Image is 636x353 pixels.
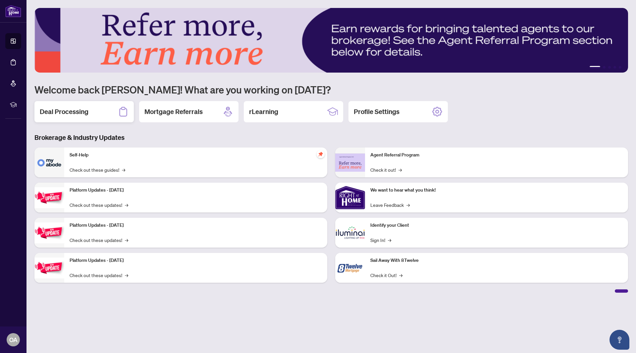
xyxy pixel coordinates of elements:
a: Check it out!→ [370,166,402,173]
img: We want to hear what you think! [335,183,365,212]
h3: Brokerage & Industry Updates [34,133,628,142]
h2: rLearning [249,107,278,116]
p: Identify your Client [370,222,623,229]
h2: Profile Settings [354,107,399,116]
button: 3 [608,66,611,69]
img: Platform Updates - July 8, 2025 [34,222,64,243]
span: pushpin [317,150,325,158]
a: Check out these updates!→ [70,236,128,244]
p: Platform Updates - [DATE] [70,257,322,264]
span: → [406,201,410,208]
a: Check out these updates!→ [70,201,128,208]
span: → [398,166,402,173]
span: → [125,271,128,279]
img: Self-Help [34,147,64,177]
span: → [125,236,128,244]
h2: Deal Processing [40,107,88,116]
p: Agent Referral Program [370,151,623,159]
button: 2 [603,66,606,69]
img: logo [5,5,21,17]
button: 1 [590,66,600,69]
h1: Welcome back [PERSON_NAME]! What are you working on [DATE]? [34,83,628,96]
span: → [388,236,391,244]
p: Platform Updates - [DATE] [70,222,322,229]
img: Platform Updates - June 23, 2025 [34,258,64,278]
p: Platform Updates - [DATE] [70,187,322,194]
button: 5 [619,66,621,69]
span: OA [9,335,18,344]
p: We want to hear what you think! [370,187,623,194]
button: Open asap [609,330,629,350]
img: Slide 0 [34,8,628,73]
a: Sign In!→ [370,236,391,244]
a: Leave Feedback→ [370,201,410,208]
img: Sail Away With 8Twelve [335,253,365,283]
h2: Mortgage Referrals [144,107,203,116]
a: Check out these guides!→ [70,166,125,173]
img: Agent Referral Program [335,153,365,172]
p: Sail Away With 8Twelve [370,257,623,264]
a: Check out these updates!→ [70,271,128,279]
a: Check it Out!→ [370,271,402,279]
img: Identify your Client [335,218,365,248]
span: → [399,271,402,279]
span: → [122,166,125,173]
button: 4 [613,66,616,69]
span: → [125,201,128,208]
p: Self-Help [70,151,322,159]
img: Platform Updates - July 21, 2025 [34,187,64,208]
